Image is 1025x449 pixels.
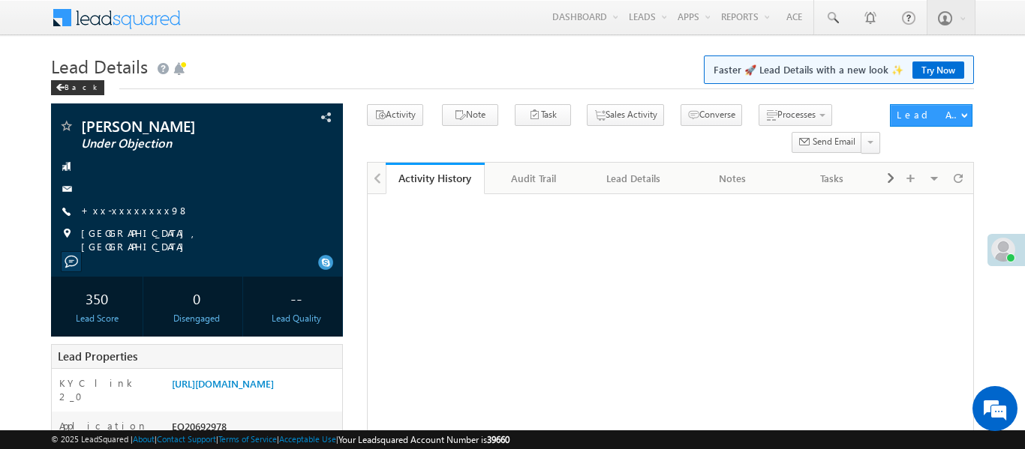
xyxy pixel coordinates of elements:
[386,163,485,194] a: Activity History
[155,312,239,325] div: Disengaged
[51,80,104,95] div: Back
[59,419,157,446] label: Application Number
[59,376,157,403] label: KYC link 2_0
[696,169,769,187] div: Notes
[759,104,832,126] button: Processes
[254,284,338,312] div: --
[912,61,964,79] a: Try Now
[55,312,139,325] div: Lead Score
[777,109,816,120] span: Processes
[279,434,336,444] a: Acceptable Use
[397,171,473,185] div: Activity History
[55,284,139,312] div: 350
[681,104,742,126] button: Converse
[890,104,972,127] button: Lead Actions
[442,104,498,126] button: Note
[218,434,277,444] a: Terms of Service
[813,135,855,148] span: Send Email
[51,54,148,78] span: Lead Details
[58,349,137,364] span: Lead Properties
[254,312,338,325] div: Lead Quality
[497,169,570,187] div: Audit Trail
[515,104,571,126] button: Task
[81,226,316,253] span: [GEOGRAPHIC_DATA], [GEOGRAPHIC_DATA]
[684,163,783,194] a: Notes
[155,284,239,312] div: 0
[168,419,342,440] div: EQ20692978
[367,104,423,126] button: Activity
[597,169,670,187] div: Lead Details
[51,79,112,92] a: Back
[81,118,261,133] span: [PERSON_NAME]
[587,104,664,126] button: Sales Activity
[714,62,964,77] span: Faster 🚀 Lead Details with a new look ✨
[51,433,509,447] span: © 2025 LeadSquared | | | | |
[897,108,960,121] div: Lead Actions
[792,132,862,154] button: Send Email
[81,204,189,217] a: +xx-xxxxxxxx98
[338,434,509,445] span: Your Leadsquared Account Number is
[783,163,882,194] a: Tasks
[157,434,216,444] a: Contact Support
[485,163,584,194] a: Audit Trail
[585,163,684,194] a: Lead Details
[133,434,155,444] a: About
[487,434,509,445] span: 39660
[81,136,261,151] span: Under Objection
[795,169,868,187] div: Tasks
[172,377,274,390] a: [URL][DOMAIN_NAME]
